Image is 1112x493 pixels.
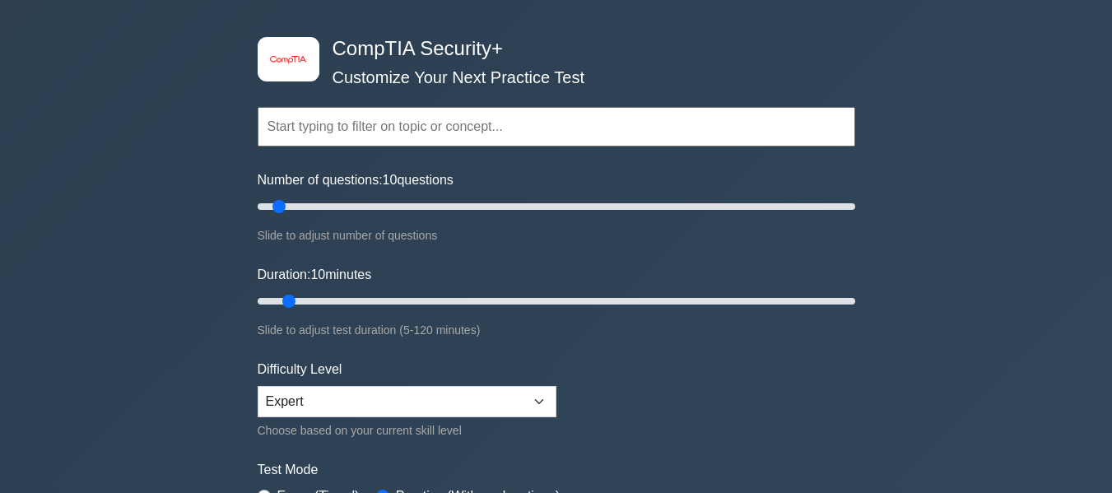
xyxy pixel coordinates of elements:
h4: CompTIA Security+ [326,37,775,61]
span: 10 [383,173,398,187]
div: Slide to adjust number of questions [258,226,855,245]
input: Start typing to filter on topic or concept... [258,107,855,147]
label: Difficulty Level [258,360,342,379]
div: Choose based on your current skill level [258,421,556,440]
label: Number of questions: questions [258,170,454,190]
label: Duration: minutes [258,265,372,285]
div: Slide to adjust test duration (5-120 minutes) [258,320,855,340]
span: 10 [310,267,325,281]
label: Test Mode [258,460,855,480]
